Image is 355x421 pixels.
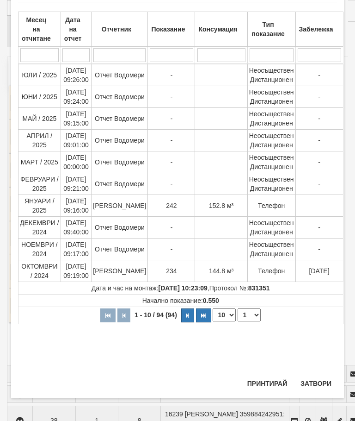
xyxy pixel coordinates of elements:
[242,376,293,391] button: Принтирай
[18,282,343,294] td: ,
[61,12,92,46] th: Дата на отчет: No sort applied, activate to apply an ascending sort
[318,224,320,231] span: -
[61,64,92,86] td: [DATE] 09:26:00
[198,25,237,33] b: Консумация
[18,12,61,46] th: Месец на отчитане: No sort applied, activate to apply an ascending sort
[148,12,195,46] th: Показание: No sort applied, activate to apply an ascending sort
[248,284,270,292] strong: 831351
[299,25,333,33] b: Забележка
[151,25,185,33] b: Показание
[318,245,320,253] span: -
[102,25,131,33] b: Отчетник
[166,267,177,275] span: 234
[247,12,295,46] th: Тип показание: No sort applied, activate to apply an ascending sort
[209,202,233,209] span: 152.8 м³
[61,129,92,151] td: [DATE] 09:01:00
[18,129,61,151] td: АПРИЛ / 2025
[171,245,173,253] span: -
[171,137,173,144] span: -
[61,86,92,107] td: [DATE] 09:24:00
[209,267,233,275] span: 144.8 м³
[92,173,148,195] td: Отчет Водомери
[247,107,295,129] td: Неосъществен Дистанционен
[247,238,295,260] td: Неосъществен Дистанционен
[92,216,148,238] td: Отчет Водомери
[171,93,173,101] span: -
[171,180,173,188] span: -
[247,64,295,86] td: Неосъществен Дистанционен
[247,195,295,216] td: Телефон
[203,297,219,304] strong: 0.550
[18,151,61,173] td: МАРТ / 2025
[18,238,61,260] td: НОЕМВРИ / 2024
[171,115,173,122] span: -
[247,216,295,238] td: Неосъществен Дистанционен
[117,308,130,322] button: Предишна страница
[251,21,284,38] b: Тип показание
[92,195,148,216] td: [PERSON_NAME]
[171,158,173,166] span: -
[92,151,148,173] td: Отчет Водомери
[92,284,208,292] span: Дата и час на монтаж:
[18,64,61,86] td: ЮЛИ / 2025
[196,308,211,322] button: Последна страница
[213,308,236,321] select: Брой редове на страница
[61,195,92,216] td: [DATE] 09:16:00
[61,107,92,129] td: [DATE] 09:15:00
[247,151,295,173] td: Неосъществен Дистанционен
[318,137,320,144] span: -
[92,107,148,129] td: Отчет Водомери
[318,93,320,101] span: -
[92,12,148,46] th: Отчетник: No sort applied, activate to apply an ascending sort
[318,180,320,188] span: -
[295,376,337,391] button: Затвори
[92,86,148,107] td: Отчет Водомери
[318,115,320,122] span: -
[247,173,295,195] td: Неосъществен Дистанционен
[18,260,61,282] td: ОКТОМВРИ / 2024
[92,129,148,151] td: Отчет Водомери
[166,202,177,209] span: 242
[132,311,179,319] span: 1 - 10 / 94 (94)
[64,16,82,42] b: Дата на отчет
[142,297,219,304] span: Начално показание:
[181,308,194,322] button: Следваща страница
[171,71,173,79] span: -
[18,195,61,216] td: ЯНУАРИ / 2025
[295,12,343,46] th: Забележка: No sort applied, activate to apply an ascending sort
[318,158,320,166] span: -
[247,260,295,282] td: Телефон
[18,216,61,238] td: ДЕКЕМВРИ / 2024
[100,308,116,322] button: Първа страница
[61,216,92,238] td: [DATE] 09:40:00
[22,16,51,42] b: Месец на отчитане
[92,64,148,86] td: Отчет Водомери
[209,284,270,292] span: Протокол №:
[158,284,207,292] strong: [DATE] 10:23:09
[318,71,320,79] span: -
[92,238,148,260] td: Отчет Водомери
[61,173,92,195] td: [DATE] 09:21:00
[309,267,330,275] span: [DATE]
[61,260,92,282] td: [DATE] 09:19:00
[18,173,61,195] td: ФЕВРУАРИ / 2025
[18,107,61,129] td: МАЙ / 2025
[18,86,61,107] td: ЮНИ / 2025
[247,86,295,107] td: Неосъществен Дистанционен
[61,238,92,260] td: [DATE] 09:17:00
[61,151,92,173] td: [DATE] 00:00:00
[247,129,295,151] td: Неосъществен Дистанционен
[92,260,148,282] td: [PERSON_NAME]
[195,12,247,46] th: Консумация: No sort applied, activate to apply an ascending sort
[171,224,173,231] span: -
[238,308,261,321] select: Страница номер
